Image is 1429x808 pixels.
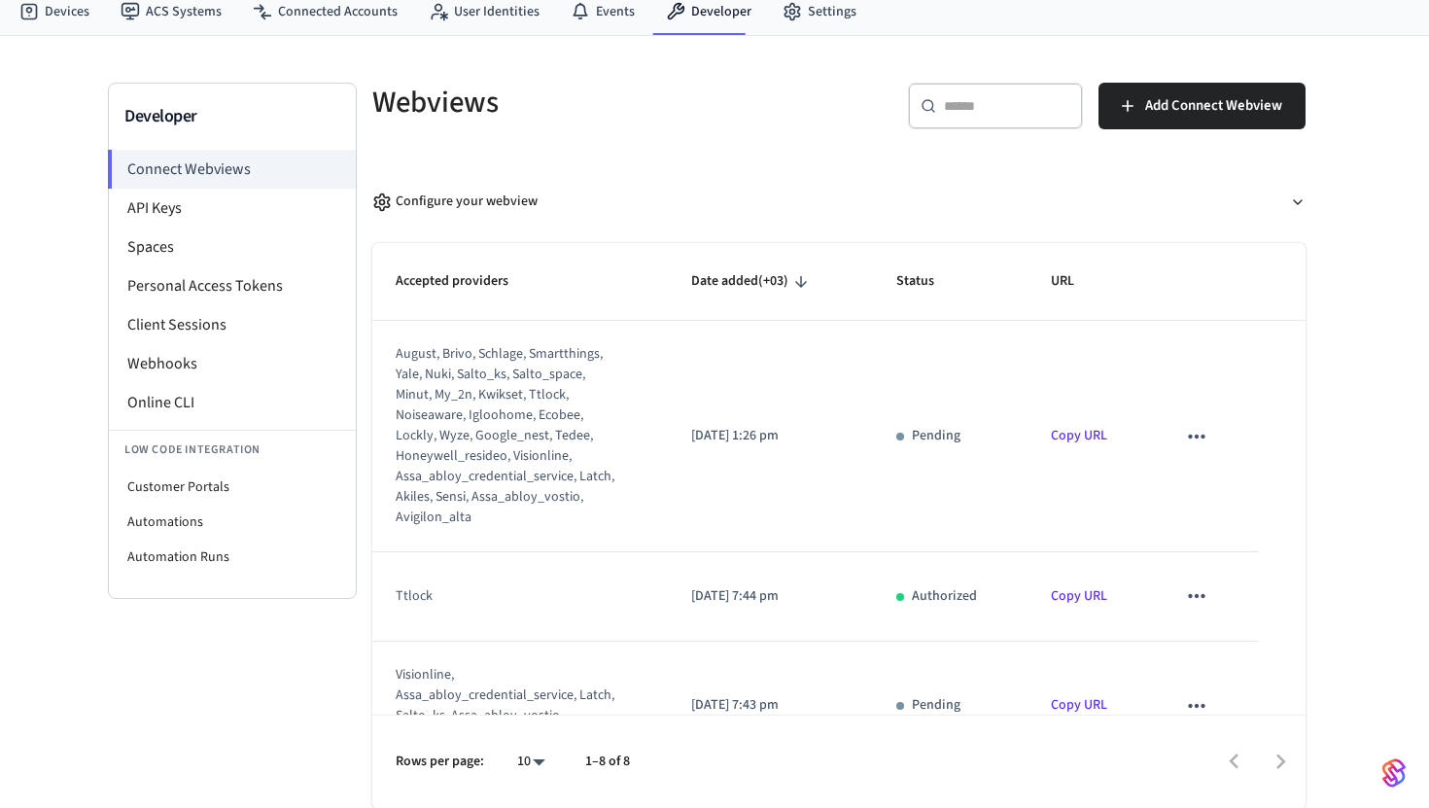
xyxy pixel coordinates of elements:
[396,266,534,297] span: Accepted providers
[109,228,356,266] li: Spaces
[372,192,538,212] div: Configure your webview
[109,344,356,383] li: Webhooks
[912,426,960,446] p: Pending
[912,695,960,716] p: Pending
[1051,426,1107,445] a: Copy URL
[691,426,850,446] p: [DATE] 1:26 pm
[507,748,554,776] div: 10
[372,83,827,123] h5: Webviews
[109,540,356,575] li: Automation Runs
[585,752,630,772] p: 1–8 of 8
[1382,757,1406,789] img: SeamLogoGradient.69752ec5.svg
[109,470,356,505] li: Customer Portals
[396,344,619,528] div: august, brivo, schlage, smartthings, yale, nuki, salto_ks, salto_space, minut, my_2n, kwikset, tt...
[109,383,356,422] li: Online CLI
[396,586,619,607] div: ttlock
[1051,695,1107,715] a: Copy URL
[1145,93,1282,119] span: Add Connect Webview
[109,505,356,540] li: Automations
[896,266,959,297] span: Status
[1051,586,1107,606] a: Copy URL
[691,586,850,607] p: [DATE] 7:44 pm
[109,430,356,470] li: Low Code Integration
[109,266,356,305] li: Personal Access Tokens
[124,103,340,130] h3: Developer
[109,189,356,228] li: API Keys
[108,150,356,189] li: Connect Webviews
[1098,83,1306,129] button: Add Connect Webview
[691,266,814,297] span: Date added(+03)
[372,176,1306,228] button: Configure your webview
[396,665,619,747] div: visionline, assa_abloy_credential_service, latch, salto_ks, assa_abloy_vostio, salto_space
[1051,266,1099,297] span: URL
[109,305,356,344] li: Client Sessions
[691,695,850,716] p: [DATE] 7:43 pm
[396,752,484,772] p: Rows per page:
[912,586,977,607] p: Authorized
